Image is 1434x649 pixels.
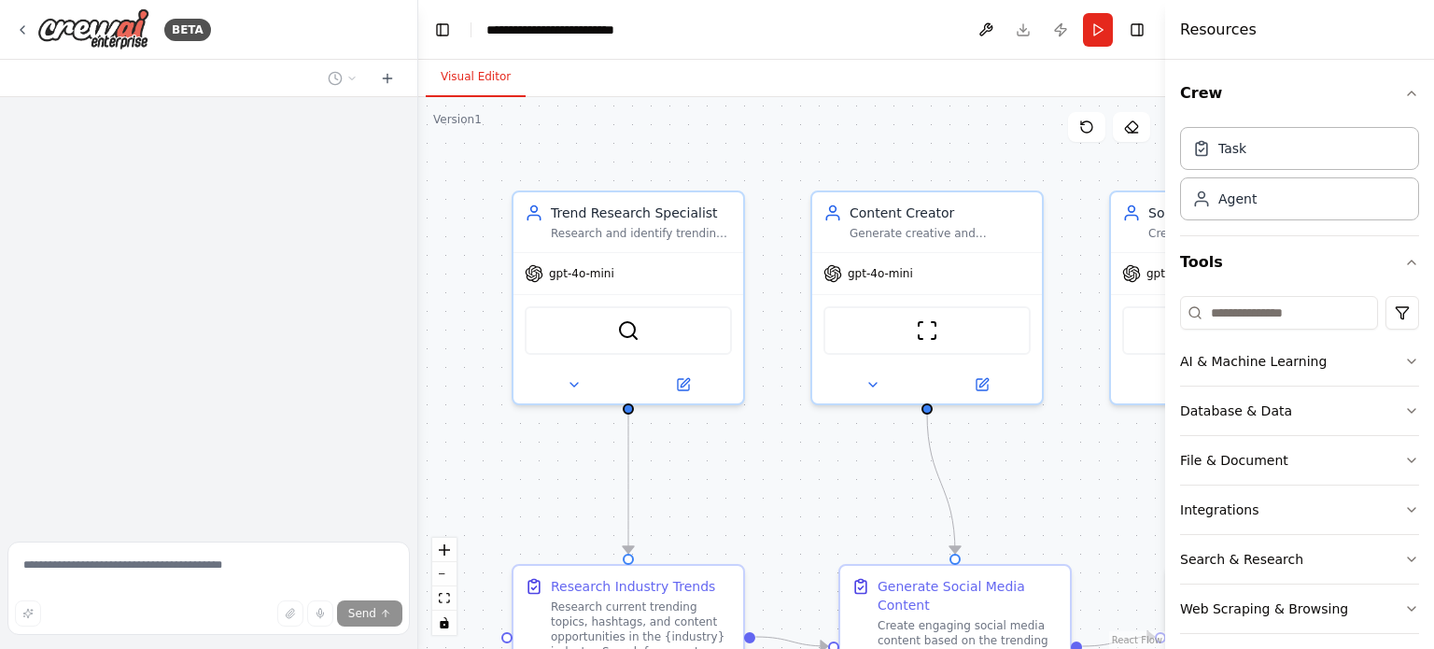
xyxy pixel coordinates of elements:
button: Switch to previous chat [320,67,365,90]
button: Tools [1180,236,1419,289]
div: Tools [1180,289,1419,649]
div: Integrations [1180,501,1258,519]
div: Content CreatorGenerate creative and engaging social media content including posts, captions, and... [810,190,1044,405]
div: AI & Machine Learning [1180,352,1327,371]
div: Agent [1218,190,1257,208]
button: Improve this prompt [15,600,41,627]
button: Click to speak your automation idea [307,600,333,627]
button: Integrations [1180,486,1419,534]
div: Social Media SchedulerCreate comprehensive social media publishing schedules, determine optimal p... [1109,190,1343,405]
img: ScrapeWebsiteTool [916,319,938,342]
a: React Flow attribution [1112,635,1162,645]
div: File & Document [1180,451,1288,470]
div: Version 1 [433,112,482,127]
div: Trend Research SpecialistResearch and identify trending topics, hashtags, and content ideas in th... [512,190,745,405]
div: Trend Research Specialist [551,204,732,222]
button: Open in side panel [630,374,736,396]
div: Web Scraping & Browsing [1180,600,1348,618]
span: gpt-4o-mini [549,266,614,281]
button: Hide right sidebar [1124,17,1150,43]
div: Generate creative and engaging social media content including posts, captions, and visual concept... [850,226,1031,241]
img: SerperDevTool [617,319,640,342]
span: Send [348,606,376,621]
span: gpt-4o-mini [1146,266,1212,281]
div: Research and identify trending topics, hashtags, and content ideas in the {industry} industry by ... [551,226,732,241]
nav: breadcrumb [486,21,614,39]
div: Research Industry Trends [551,577,715,596]
g: Edge from 05a4fd7d-0d23-4f2a-bfd3-7e692a9df6c0 to b9379ab0-e114-42bc-a202-85ead557bfd5 [918,413,964,553]
button: Database & Data [1180,387,1419,435]
div: Create comprehensive social media publishing schedules, determine optimal posting times for {plat... [1148,226,1329,241]
div: Generate Social Media Content [878,577,1059,614]
button: Visual Editor [426,58,526,97]
button: Start a new chat [373,67,402,90]
div: Social Media Scheduler [1148,204,1329,222]
button: Open in side panel [929,374,1034,396]
button: File & Document [1180,436,1419,485]
g: Edge from 1eea1699-ecd5-4f93-9312-830c05e3e49a to 446ff36b-717b-4c42-976e-5d48d57cdac6 [619,413,638,553]
button: Send [337,600,402,627]
button: toggle interactivity [432,611,457,635]
button: zoom out [432,562,457,586]
button: Hide left sidebar [429,17,456,43]
div: Database & Data [1180,402,1292,420]
button: Crew [1180,67,1419,120]
div: Crew [1180,120,1419,235]
button: fit view [432,586,457,611]
div: Task [1218,139,1246,158]
h4: Resources [1180,19,1257,41]
div: Content Creator [850,204,1031,222]
div: BETA [164,19,211,41]
button: Web Scraping & Browsing [1180,585,1419,633]
img: Logo [37,8,149,50]
button: AI & Machine Learning [1180,337,1419,386]
button: Search & Research [1180,535,1419,584]
div: Search & Research [1180,550,1303,569]
button: zoom in [432,538,457,562]
div: React Flow controls [432,538,457,635]
span: gpt-4o-mini [848,266,913,281]
button: Upload files [277,600,303,627]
